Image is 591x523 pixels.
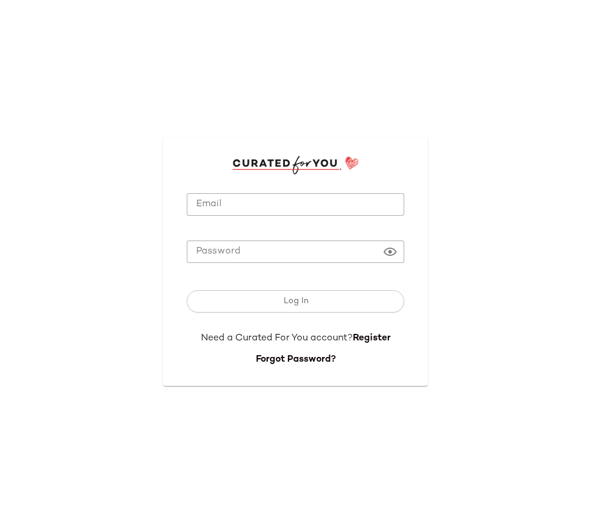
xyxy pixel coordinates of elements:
[232,156,359,174] img: cfy_login_logo.DGdB1djN.svg
[201,333,353,343] span: Need a Curated For You account?
[282,297,308,306] span: Log In
[256,355,336,365] a: Forgot Password?
[187,290,404,313] button: Log In
[353,333,391,343] a: Register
